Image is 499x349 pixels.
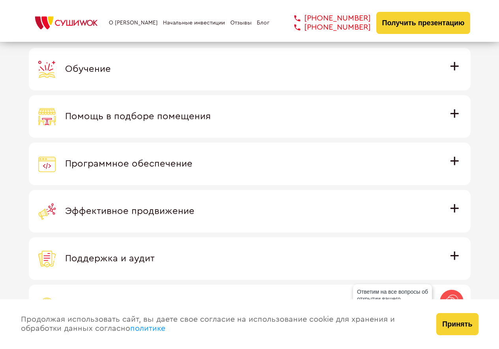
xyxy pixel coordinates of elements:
span: Программное обеспечение [65,159,192,169]
a: Блог [257,20,269,26]
div: Ответим на все вопросы об открытии вашего [PERSON_NAME]! [353,284,432,313]
button: Получить презентацию [376,12,471,34]
span: Помощь в подборе помещения [65,112,211,121]
a: [PHONE_NUMBER] [282,14,371,23]
div: Продолжая использовать сайт, вы даете свое согласие на использование cookie для хранения и обрабо... [13,299,429,349]
a: Отзывы [230,20,252,26]
span: Эффективное продвижение [65,206,194,216]
a: политике [130,325,165,332]
a: Начальные инвестиции [163,20,225,26]
span: Обучение [65,64,111,74]
img: СУШИWOK [29,14,104,32]
a: О [PERSON_NAME] [109,20,158,26]
a: [PHONE_NUMBER] [282,23,371,32]
span: Поддержка и аудит [65,254,155,263]
button: Принять [436,313,478,335]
